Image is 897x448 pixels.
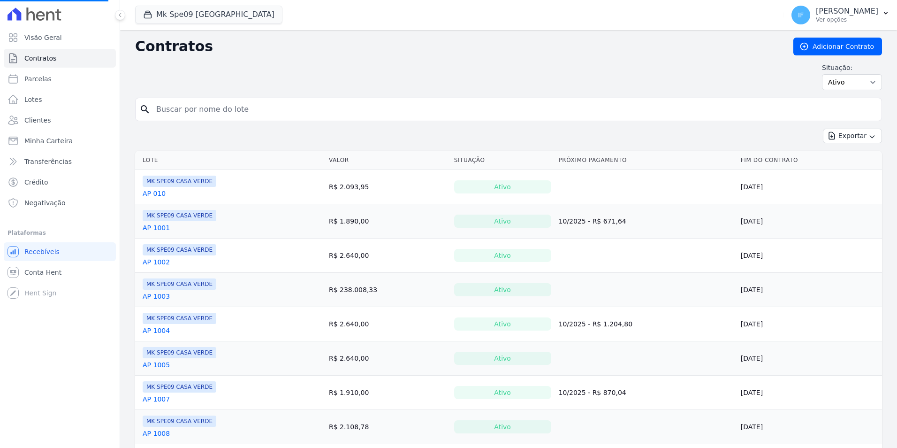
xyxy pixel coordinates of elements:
a: AP 010 [143,189,166,198]
td: [DATE] [737,410,882,444]
div: Ativo [454,352,551,365]
a: Lotes [4,90,116,109]
td: R$ 1.910,00 [325,376,450,410]
button: IF [PERSON_NAME] Ver opções [784,2,897,28]
a: AP 1004 [143,326,170,335]
span: MK SPE09 CASA VERDE [143,347,216,358]
span: Parcelas [24,74,52,84]
span: MK SPE09 CASA VERDE [143,176,216,187]
td: R$ 2.108,78 [325,410,450,444]
span: Negativação [24,198,66,208]
span: Recebíveis [24,247,60,256]
a: AP 1007 [143,394,170,404]
span: MK SPE09 CASA VERDE [143,313,216,324]
span: Visão Geral [24,33,62,42]
td: R$ 2.640,00 [325,239,450,273]
span: IF [798,12,804,18]
span: MK SPE09 CASA VERDE [143,416,216,427]
th: Fim do Contrato [737,151,882,170]
a: Adicionar Contrato [793,38,882,55]
td: R$ 238.008,33 [325,273,450,307]
th: Valor [325,151,450,170]
td: R$ 1.890,00 [325,204,450,239]
a: 10/2025 - R$ 1.204,80 [559,320,633,328]
div: Ativo [454,249,551,262]
div: Ativo [454,386,551,399]
td: [DATE] [737,376,882,410]
a: Visão Geral [4,28,116,47]
div: Ativo [454,420,551,433]
span: MK SPE09 CASA VERDE [143,278,216,290]
span: Clientes [24,116,51,125]
td: R$ 2.093,95 [325,170,450,204]
a: Recebíveis [4,242,116,261]
div: Ativo [454,317,551,331]
a: 10/2025 - R$ 671,64 [559,217,626,225]
td: [DATE] [737,204,882,239]
a: Contratos [4,49,116,68]
span: Contratos [24,54,56,63]
a: AP 1002 [143,257,170,267]
td: [DATE] [737,239,882,273]
button: Mk Spe09 [GEOGRAPHIC_DATA] [135,6,282,23]
a: AP 1005 [143,360,170,370]
span: Crédito [24,178,48,187]
a: Negativação [4,193,116,212]
div: Ativo [454,215,551,228]
a: Minha Carteira [4,131,116,150]
a: 10/2025 - R$ 870,04 [559,389,626,396]
td: [DATE] [737,170,882,204]
td: [DATE] [737,273,882,307]
td: [DATE] [737,341,882,376]
div: Ativo [454,180,551,193]
td: [DATE] [737,307,882,341]
div: Plataformas [8,227,112,239]
a: AP 1001 [143,223,170,232]
th: Lote [135,151,325,170]
label: Situação: [822,63,882,72]
span: Lotes [24,95,42,104]
span: MK SPE09 CASA VERDE [143,244,216,255]
th: Próximo Pagamento [555,151,737,170]
p: Ver opções [816,16,878,23]
div: Ativo [454,283,551,296]
input: Buscar por nome do lote [151,100,878,119]
span: Conta Hent [24,268,61,277]
button: Exportar [823,129,882,143]
span: Transferências [24,157,72,166]
span: MK SPE09 CASA VERDE [143,210,216,221]
a: Conta Hent [4,263,116,282]
i: search [139,104,151,115]
a: Clientes [4,111,116,130]
td: R$ 2.640,00 [325,307,450,341]
th: Situação [450,151,555,170]
a: Crédito [4,173,116,192]
h2: Contratos [135,38,778,55]
p: [PERSON_NAME] [816,7,878,16]
td: R$ 2.640,00 [325,341,450,376]
a: Transferências [4,152,116,171]
a: AP 1008 [143,429,170,438]
a: AP 1003 [143,292,170,301]
span: MK SPE09 CASA VERDE [143,381,216,393]
span: Minha Carteira [24,136,73,146]
a: Parcelas [4,70,116,88]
